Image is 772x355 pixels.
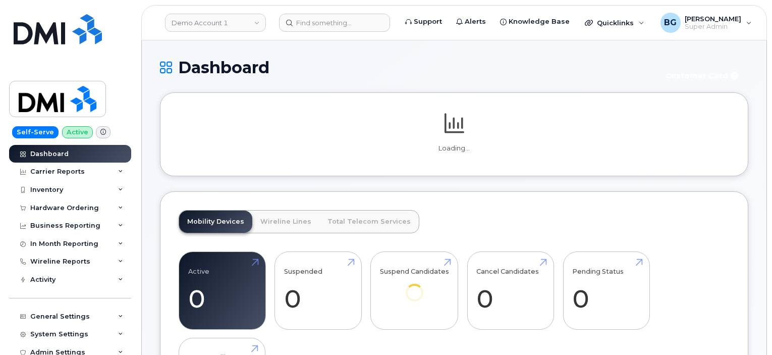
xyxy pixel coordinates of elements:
[188,258,256,324] a: Active 0
[284,258,352,324] a: Suspended 0
[252,211,319,233] a: Wireline Lines
[319,211,419,233] a: Total Telecom Services
[179,211,252,233] a: Mobility Devices
[160,59,652,76] h1: Dashboard
[572,258,640,324] a: Pending Status 0
[476,258,544,324] a: Cancel Candidates 0
[179,144,730,153] p: Loading...
[380,258,449,316] a: Suspend Candidates
[657,67,748,84] button: Customer Card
